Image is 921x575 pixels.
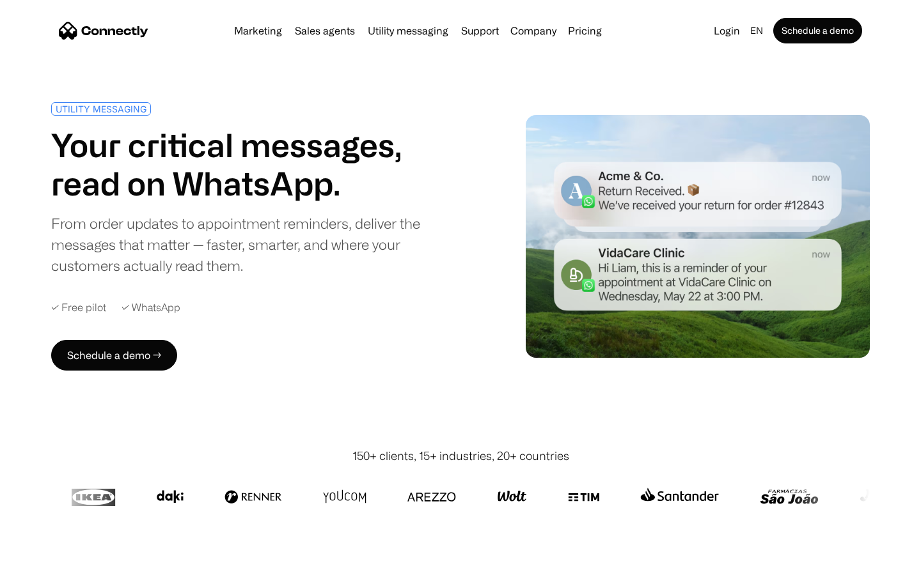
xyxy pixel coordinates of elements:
a: Support [456,26,504,36]
a: Login [709,22,745,40]
div: UTILITY MESSAGING [56,104,146,114]
a: Marketing [229,26,287,36]
a: Utility messaging [363,26,453,36]
a: Pricing [563,26,607,36]
a: Sales agents [290,26,360,36]
a: Schedule a demo → [51,340,177,371]
div: 150+ clients, 15+ industries, 20+ countries [352,447,569,464]
div: ✓ Free pilot [51,302,106,314]
div: Company [510,22,556,40]
h1: Your critical messages, read on WhatsApp. [51,126,455,203]
div: en [750,22,763,40]
a: Schedule a demo [773,18,862,43]
div: ✓ WhatsApp [122,302,180,314]
div: From order updates to appointment reminders, deliver the messages that matter — faster, smarter, ... [51,213,455,276]
aside: Language selected: English [13,551,77,571]
ul: Language list [26,553,77,571]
